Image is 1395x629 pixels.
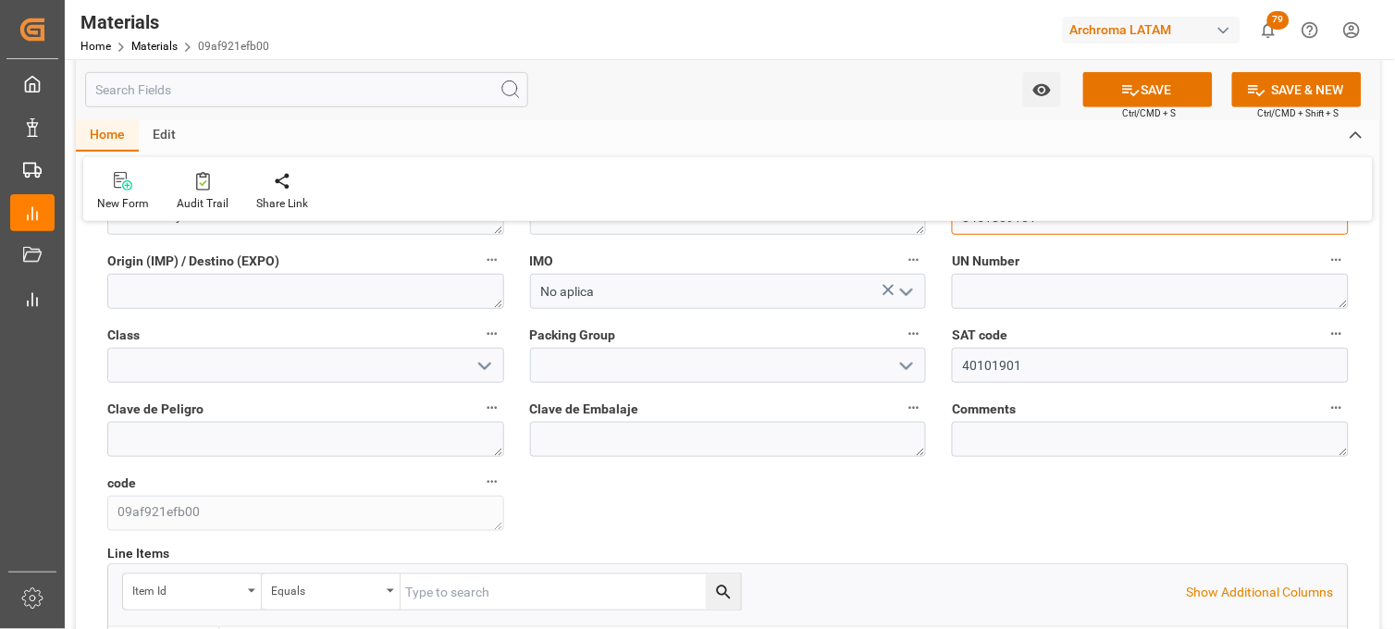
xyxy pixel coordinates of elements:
button: open menu [892,277,920,306]
span: IMO [530,252,554,271]
button: open menu [262,574,401,610]
button: Help Center [1290,9,1331,51]
button: IMO [902,248,926,272]
span: Comments [952,400,1016,419]
div: Item Id [132,578,241,599]
div: Edit [139,120,190,152]
span: code [107,474,136,493]
button: Clave de Peligro [480,396,504,420]
span: Class [107,326,140,345]
button: open menu [123,574,262,610]
button: open menu [469,351,497,380]
textarea: 09af921efb00 [107,496,504,531]
span: Ctrl/CMD + S [1123,106,1177,120]
button: Comments [1325,396,1349,420]
button: open menu [892,351,920,380]
button: search button [706,574,741,610]
div: New Form [97,195,149,212]
button: UN Number [1325,248,1349,272]
button: Clave de Embalaje [902,396,926,420]
button: open menu [1023,72,1061,107]
span: Origin (IMP) / Destino (EXPO) [107,252,279,271]
span: Clave de Embalaje [530,400,639,419]
div: Home [76,120,139,152]
span: Ctrl/CMD + Shift + S [1258,106,1339,120]
button: SAT code [1325,322,1349,346]
div: Equals [271,578,380,599]
span: Packing Group [530,326,616,345]
p: Show Additional Columns [1187,583,1334,602]
span: Clave de Peligro [107,400,204,419]
a: Home [80,40,111,53]
button: Packing Group [902,322,926,346]
button: SAVE [1083,72,1213,107]
button: code [480,470,504,494]
input: Search Fields [85,72,528,107]
span: SAT code [952,326,1007,345]
button: SAVE & NEW [1232,72,1362,107]
button: Archroma LATAM [1063,12,1248,47]
div: Archroma LATAM [1063,17,1241,43]
div: Materials [80,8,269,36]
button: show 79 new notifications [1248,9,1290,51]
button: Class [480,322,504,346]
span: UN Number [952,252,1019,271]
span: 79 [1267,11,1290,30]
div: Audit Trail [177,195,228,212]
input: Type to search [401,574,741,610]
div: Share Link [256,195,308,212]
span: Line Items [107,544,169,563]
a: Materials [131,40,178,53]
button: Origin (IMP) / Destino (EXPO) [480,248,504,272]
